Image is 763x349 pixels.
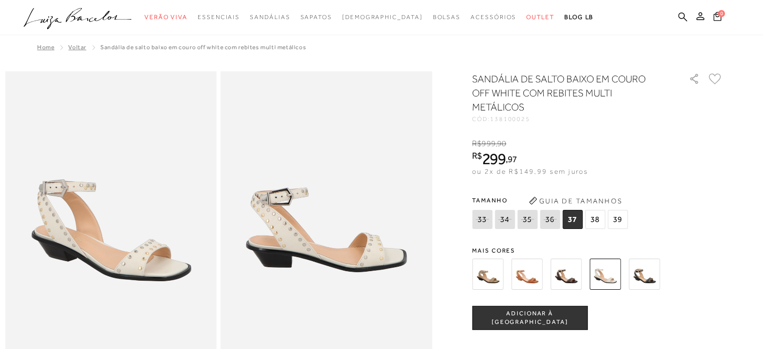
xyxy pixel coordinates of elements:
span: Verão Viva [144,14,188,21]
span: Acessórios [471,14,516,21]
a: Voltar [68,44,86,51]
span: 35 [517,210,537,229]
span: 0 [718,10,725,17]
span: 36 [540,210,560,229]
span: ADICIONAR À [GEOGRAPHIC_DATA] [473,309,587,327]
i: R$ [472,139,482,148]
span: 34 [495,210,515,229]
i: R$ [472,151,482,160]
a: BLOG LB [564,8,593,27]
a: categoryNavScreenReaderText [526,8,554,27]
img: SANDÁLIA DE SALTO BAIXO EM COURO OFF WHITE COM REBITES MULTI METÁLICOS [589,259,621,290]
span: 37 [562,210,582,229]
img: SANDÁLIA DE SALTO BAIXO EM CAMURÇA BEGE COM REBITES MULTI METÁLICOS [472,259,503,290]
div: CÓD: [472,116,673,122]
span: Tamanho [472,193,630,208]
a: noSubCategoriesText [342,8,423,27]
button: ADICIONAR À [GEOGRAPHIC_DATA] [472,306,587,330]
button: Guia de Tamanhos [525,193,626,209]
a: categoryNavScreenReaderText [471,8,516,27]
i: , [506,155,517,164]
span: Sandálias [250,14,290,21]
span: 33 [472,210,492,229]
img: SANDÁLIA DE SALTO BAIXO EM COURO CAFÉ COM REBITES MULTI METÁLICOS [550,259,581,290]
a: categoryNavScreenReaderText [250,8,290,27]
a: categoryNavScreenReaderText [432,8,461,27]
span: Outlet [526,14,554,21]
span: 299 [482,150,506,168]
a: categoryNavScreenReaderText [300,8,332,27]
i: , [496,139,507,148]
span: 38 [585,210,605,229]
img: SANDÁLIA DE SALTO BAIXO EM COURO PRETO COM REBITES MULTI METÁLICOS [629,259,660,290]
span: Sapatos [300,14,332,21]
h1: SANDÁLIA DE SALTO BAIXO EM COURO OFF WHITE COM REBITES MULTI METÁLICOS [472,72,660,114]
a: categoryNavScreenReaderText [198,8,240,27]
a: Home [37,44,54,51]
button: 0 [710,11,724,25]
a: categoryNavScreenReaderText [144,8,188,27]
span: [DEMOGRAPHIC_DATA] [342,14,423,21]
span: 90 [497,139,506,148]
span: 97 [508,154,517,164]
span: 999 [482,139,495,148]
span: Bolsas [432,14,461,21]
span: Essenciais [198,14,240,21]
span: ou 2x de R$149,99 sem juros [472,167,588,175]
span: 39 [607,210,628,229]
img: SANDÁLIA DE SALTO BAIXO EM CAMURÇA CARAMELO COM REBITES MULTI METÁLICOS [511,259,542,290]
span: 138100025 [490,115,530,123]
span: BLOG LB [564,14,593,21]
span: Mais cores [472,248,723,254]
span: SANDÁLIA DE SALTO BAIXO EM COURO OFF WHITE COM REBITES MULTI METÁLICOS [100,44,306,51]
